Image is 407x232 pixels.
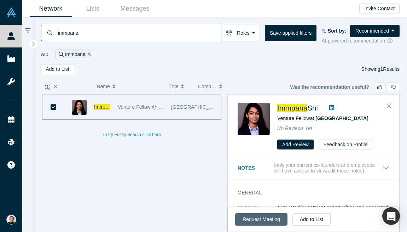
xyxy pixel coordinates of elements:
span: Company [198,79,217,94]
button: Request Meeting [235,213,287,226]
div: Showing [361,64,400,74]
button: Bookmark [42,95,64,119]
a: Network [30,0,72,17]
span: Srri [307,104,319,112]
div: immpana [56,50,94,59]
span: Venture Fellow @ [GEOGRAPHIC_DATA] [118,104,210,110]
button: Invite Contact [359,4,400,13]
button: Add to List [41,64,74,74]
button: Save applied filters [265,25,316,41]
div: Was the recommendation useful? [290,83,399,92]
span: Results [380,66,400,72]
a: ImmpanaSrri [277,104,319,112]
span: Name [97,79,110,94]
button: Remove Filter [86,50,91,58]
span: Immpana [94,104,115,110]
span: Immpana [277,104,307,112]
button: Feedback on Profile [319,140,373,149]
input: Search by name, title, company, summary, expertise, investment criteria or topics of focus [57,24,221,41]
button: Title [169,79,191,94]
strong: 1 [380,66,383,72]
img: Alchemist Vault Logo [6,7,16,17]
button: Roles [221,25,260,41]
span: No Reviews Yet [277,125,312,131]
button: Add Review [277,140,314,149]
img: Immpana Srri's Profile Image [238,103,270,135]
span: ( 1 ) [45,84,51,90]
button: Name [97,79,162,94]
p: (only your current co-founders and employees will have access to view/edit these notes) [274,162,382,174]
a: [GEOGRAPHIC_DATA] [315,115,368,121]
div: AI-powered recommendation [321,37,400,45]
button: Close [384,100,394,112]
span: Venture Fellow at [277,115,368,121]
button: Add to List [292,213,331,226]
button: To try Fuzzy Search click here [98,130,166,139]
button: Recommended [350,25,400,37]
span: [GEOGRAPHIC_DATA] [171,104,223,110]
button: Notes (only your current co-founders and employees will have access to view/edit these notes) [238,162,389,174]
strong: Sort by: [328,28,347,34]
a: Immpana [94,104,122,110]
button: Company [198,79,219,94]
a: Lists [72,0,114,17]
h3: Notes [238,164,272,172]
img: Immpana Srri's Profile Image [72,100,87,115]
span: Title [169,79,179,94]
img: Turo Pekari's Account [6,215,16,225]
h3: General [238,189,379,197]
span: All: [41,51,48,58]
a: Messages [114,0,156,17]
